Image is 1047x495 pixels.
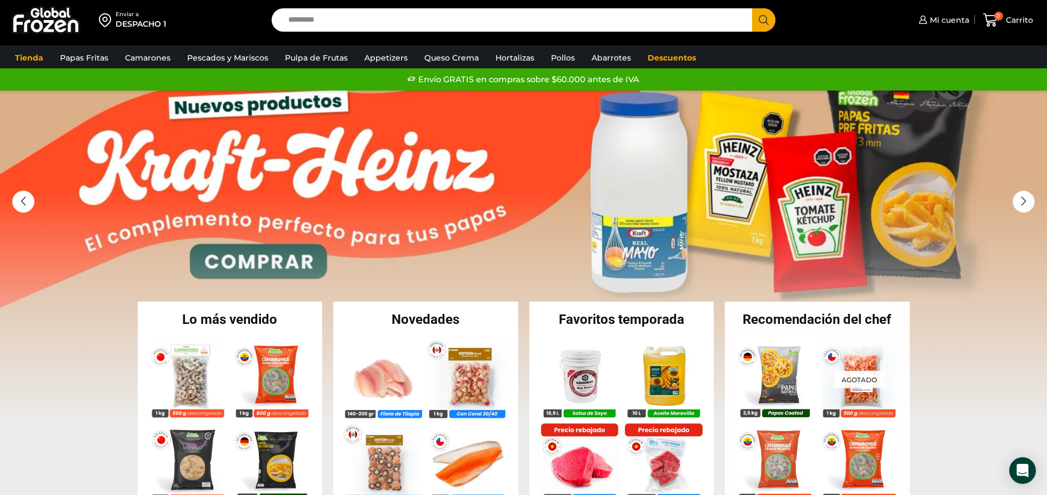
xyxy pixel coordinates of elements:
a: Tienda [9,47,49,68]
a: Hortalizas [490,47,540,68]
h2: Recomendación del chef [725,313,910,326]
a: Papas Fritas [54,47,114,68]
a: Descuentos [642,47,702,68]
div: Next slide [1013,191,1035,213]
a: Pollos [545,47,580,68]
h2: Lo más vendido [138,313,323,326]
div: Previous slide [12,191,34,213]
span: Carrito [1003,14,1033,26]
a: Pulpa de Frutas [279,47,353,68]
a: Queso Crema [419,47,484,68]
h2: Novedades [333,313,518,326]
span: Mi cuenta [927,14,969,26]
img: address-field-icon.svg [99,11,116,29]
button: Search button [752,8,775,32]
a: Abarrotes [586,47,637,68]
a: Camarones [119,47,176,68]
div: Open Intercom Messenger [1009,457,1036,484]
h2: Favoritos temporada [529,313,714,326]
a: Pescados y Mariscos [182,47,274,68]
a: 0 Carrito [980,7,1036,33]
a: Appetizers [359,47,413,68]
div: Enviar a [116,11,166,18]
p: Agotado [834,371,885,388]
a: Mi cuenta [916,9,969,31]
span: 0 [994,12,1003,21]
div: DESPACHO 1 [116,18,166,29]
